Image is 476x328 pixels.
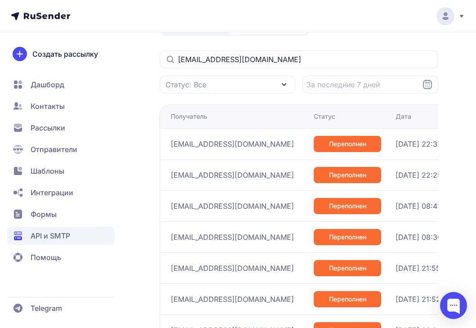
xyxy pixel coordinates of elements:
[31,122,65,133] span: Рассылки
[171,170,294,180] span: [EMAIL_ADDRESS][DOMAIN_NAME]
[165,79,206,90] span: Статус: Все
[396,170,442,180] span: [DATE] 22:29
[31,252,61,263] span: Помощь
[31,230,70,241] span: API и SMTP
[171,112,207,121] div: Получатель
[31,303,62,314] span: Telegram
[329,139,366,148] span: Переполнен
[32,49,98,59] span: Создать рассылку
[396,263,440,274] span: [DATE] 21:55
[396,232,442,243] span: [DATE] 08:36
[31,101,65,112] span: Контакты
[171,139,294,149] span: [EMAIL_ADDRESS][DOMAIN_NAME]
[171,201,294,211] span: [EMAIL_ADDRESS][DOMAIN_NAME]
[329,295,366,304] span: Переполнен
[329,233,366,242] span: Переполнен
[7,299,114,317] a: Telegram
[31,79,64,90] span: Дашборд
[171,232,294,243] span: [EMAIL_ADDRESS][DOMAIN_NAME]
[396,294,440,305] span: [DATE] 21:52
[329,171,366,180] span: Переполнен
[329,264,366,273] span: Переполнен
[303,76,438,94] input: Datepicker input
[31,144,77,155] span: Отправители
[160,50,438,68] input: Поиск
[31,166,64,176] span: Шаблоны
[171,294,294,305] span: [EMAIL_ADDRESS][DOMAIN_NAME]
[396,201,440,211] span: [DATE] 08:41
[329,202,366,211] span: Переполнен
[314,112,335,121] div: Статус
[31,209,57,220] span: Формы
[171,263,294,274] span: [EMAIL_ADDRESS][DOMAIN_NAME]
[396,112,411,121] div: Дата
[396,139,442,149] span: [DATE] 22:32
[31,187,73,198] span: Интеграции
